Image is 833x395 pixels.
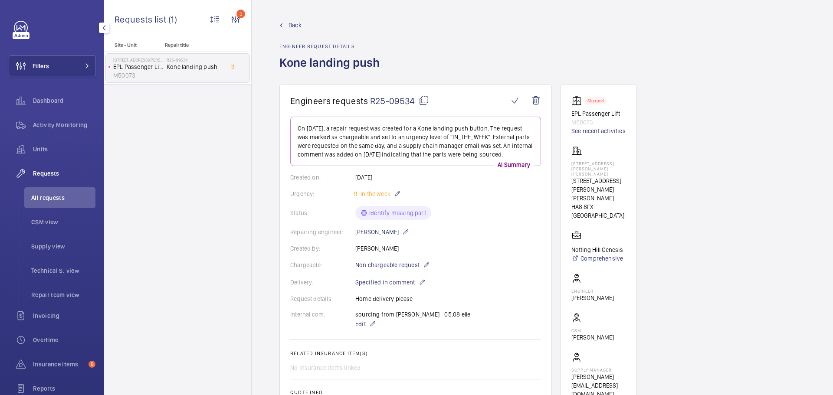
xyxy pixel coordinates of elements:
[33,336,95,344] span: Overtime
[89,361,95,368] span: 5
[33,121,95,129] span: Activity Monitoring
[290,95,368,106] span: Engineers requests
[355,227,409,237] p: [PERSON_NAME]
[113,57,163,62] p: [STREET_ADDRESS][PERSON_NAME][PERSON_NAME]
[167,57,224,62] h2: R25-09534
[33,169,95,178] span: Requests
[33,145,95,153] span: Units
[355,320,366,328] span: Edit
[31,218,95,226] span: CSM view
[571,294,614,302] p: [PERSON_NAME]
[31,291,95,299] span: Repair team view
[115,14,168,25] span: Requests list
[571,127,626,135] a: See recent activities
[290,350,541,356] h2: Related insurance item(s)
[33,360,85,369] span: Insurance items
[571,95,585,106] img: elevator.svg
[370,95,429,106] span: R25-09534
[31,242,95,251] span: Supply view
[279,55,385,85] h1: Kone landing push
[298,124,534,159] p: On [DATE], a repair request was created for a Kone landing push button. The request was marked as...
[571,176,626,202] p: [STREET_ADDRESS][PERSON_NAME][PERSON_NAME]
[9,55,95,76] button: Filters
[31,193,95,202] span: All requests
[279,43,385,49] h2: Engineer request details
[113,62,163,71] p: EPL Passenger Lift
[571,288,614,294] p: Engineer
[571,245,623,254] p: Notting Hill Genesis
[571,328,614,333] p: CSM
[113,71,163,80] p: M50073
[167,62,224,71] span: Kone landing push
[33,96,95,105] span: Dashboard
[33,62,49,70] span: Filters
[587,99,604,102] p: Stopped
[165,42,222,48] p: Repair title
[33,311,95,320] span: Invoicing
[571,333,614,342] p: [PERSON_NAME]
[289,21,302,29] span: Back
[571,254,623,263] a: Comprehensive
[494,160,534,169] p: AI Summary
[571,367,626,372] p: Supply manager
[571,161,626,176] p: [STREET_ADDRESS][PERSON_NAME][PERSON_NAME]
[571,202,626,220] p: HA8 8FX [GEOGRAPHIC_DATA]
[359,190,390,197] span: In the week
[355,261,420,269] span: Non chargeable request
[355,277,426,287] p: Specified in comment
[31,266,95,275] span: Technical S. view
[571,118,626,127] p: M50073
[104,42,161,48] p: Site - Unit
[571,109,626,118] p: EPL Passenger Lift
[33,384,95,393] span: Reports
